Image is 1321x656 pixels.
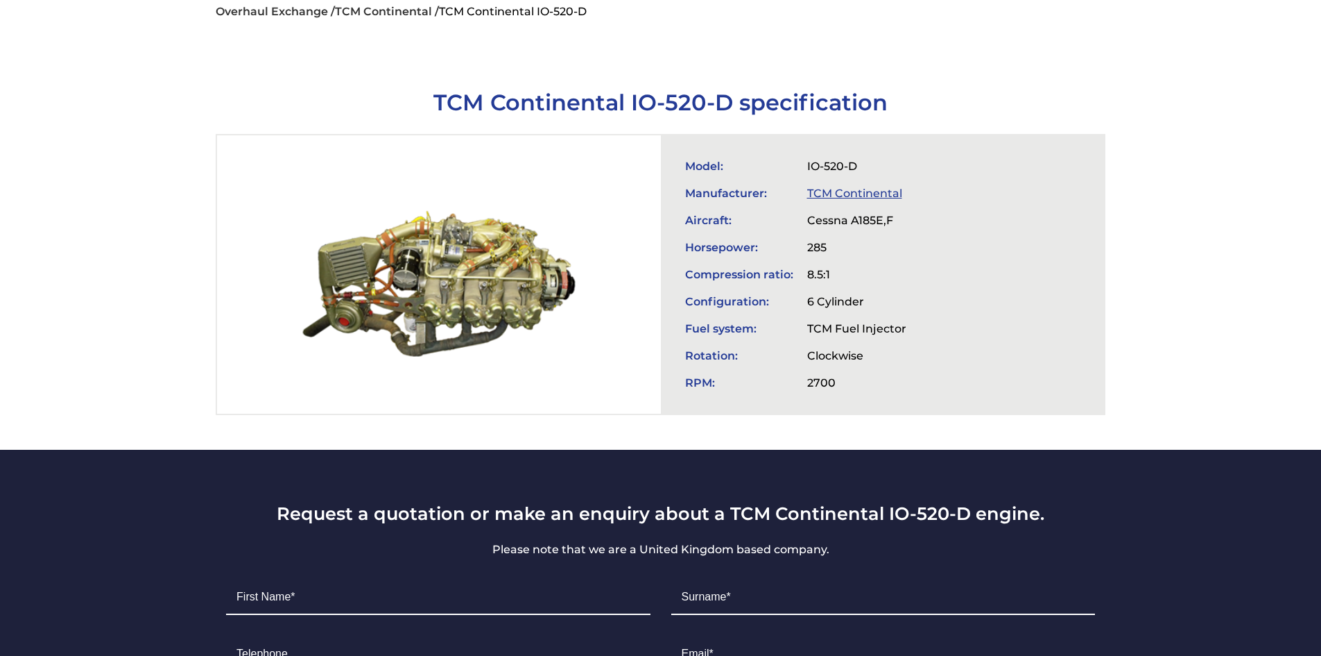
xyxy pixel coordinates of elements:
h3: Request a quotation or make an enquiry about a TCM Continental IO-520-D engine. [216,503,1105,524]
td: 8.5:1 [800,261,913,288]
h1: TCM Continental IO-520-D specification [216,89,1105,116]
td: Aircraft: [678,207,800,234]
input: First Name* [226,580,650,615]
td: Manufacturer: [678,180,800,207]
td: Model: [678,153,800,180]
td: IO-520-D [800,153,913,180]
td: Configuration: [678,288,800,315]
li: TCM Continental IO-520-D [439,5,587,18]
a: TCM Continental [807,187,902,200]
td: Rotation: [678,342,800,369]
td: Fuel system: [678,315,800,342]
td: Clockwise [800,342,913,369]
a: Overhaul Exchange / [216,5,335,18]
td: 6 Cylinder [800,288,913,315]
td: Compression ratio: [678,261,800,288]
input: Surname* [671,580,1095,615]
td: 285 [800,234,913,261]
td: TCM Fuel Injector [800,315,913,342]
p: Please note that we are a United Kingdom based company. [216,541,1105,558]
td: Horsepower: [678,234,800,261]
a: TCM Continental / [335,5,439,18]
td: RPM: [678,369,800,396]
td: 2700 [800,369,913,396]
td: Cessna A185E,F [800,207,913,234]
